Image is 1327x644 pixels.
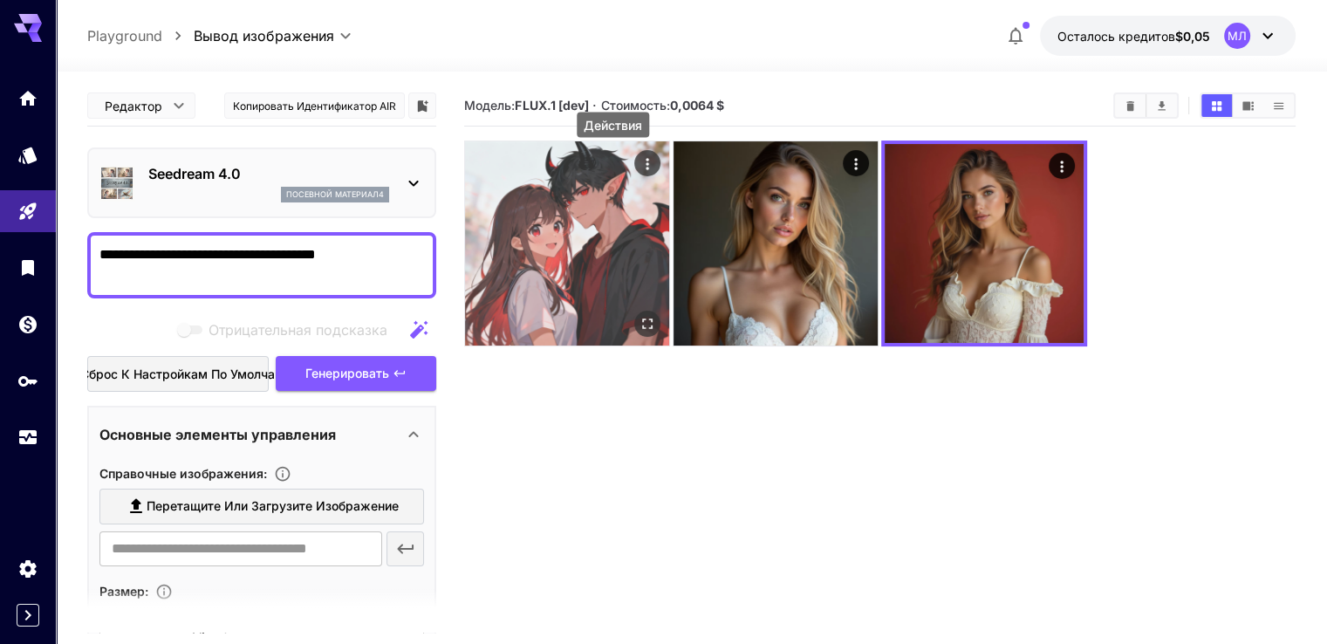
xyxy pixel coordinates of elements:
button: Настройте размеры создаваемого изображения, указав его ширину и высоту в пикселях, или выберите о... [148,583,180,600]
label: Перетащите или загрузите изображение [99,489,424,524]
button: Копировать идентификатор AIR [224,92,405,119]
button: Показывать медиа в режиме видео [1233,94,1263,117]
button: Expand sidebar [17,604,39,627]
div: Действия [1049,153,1075,179]
font: 0,0064 $ [670,98,724,113]
div: Действия [843,150,869,176]
font: МЛ [1228,29,1247,43]
button: 0,05 доллараМЛ [1040,16,1296,56]
font: посевной материал4 [286,189,384,199]
font: Размер [99,584,145,599]
font: Стоимость: [601,98,670,113]
span: Отрицательные подсказки несовместимы с выбранной моделью. [174,319,401,341]
a: Playground [87,25,162,46]
button: Показать медиа в виде списка [1263,94,1294,117]
font: Генерировать [305,366,389,380]
font: Сброс к настройкам по умолчанию [80,367,299,381]
div: Открыть в полноэкранном режиме [634,311,660,337]
font: Редактор [105,99,162,113]
img: 9k= [885,144,1084,343]
img: 2Q== [674,141,878,346]
button: Генерировать [276,356,436,392]
font: Отрицательная подсказка [209,321,387,339]
font: Осталось кредитов [1057,29,1175,44]
font: Вывод изображения [194,27,334,45]
button: Очистить все [1115,94,1146,117]
div: Использование [17,427,38,449]
div: Настройки [17,558,38,579]
font: Справочные изображения [99,466,263,481]
div: Кошелек [17,313,38,335]
font: Seedream 4.0 [148,165,241,182]
div: Дом [17,87,38,109]
button: Добавить в библиотеку [414,95,430,116]
div: API-ключи [17,370,38,392]
button: Показать медиа в виде сетки [1201,94,1232,117]
font: : [263,466,267,481]
font: Модель: [464,98,515,113]
font: : [145,584,148,599]
button: Скачать все [1146,94,1177,117]
div: 0,05 доллара [1057,27,1210,45]
div: Показать медиа в виде сеткиПоказывать медиа в режиме видеоПоказать медиа в виде списка [1200,92,1296,119]
div: Библиотека [17,257,38,278]
div: Модели [17,144,38,166]
div: Seedream 4.0посевной материал4 [99,156,424,209]
font: Копировать идентификатор AIR [233,99,396,113]
font: $0,05 [1175,29,1210,44]
font: FLUX.1 [dev] [515,98,588,113]
font: Действия [584,118,642,133]
img: 9k= [465,141,669,346]
button: Загрузите исходное изображение, чтобы получить представление о результате. Это необходимо для пре... [267,465,298,483]
font: · [592,97,597,114]
font: Перетащите или загрузите изображение [147,498,399,513]
div: Действия [634,150,660,176]
font: Основные элементы управления [99,426,336,443]
button: Сброс к настройкам по умолчанию [87,356,269,392]
div: Основные элементы управления [99,414,424,456]
div: Очистить всеСкачать все [1113,92,1179,119]
div: Детская площадка [17,201,38,223]
nav: хлебные крошки [87,25,194,46]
